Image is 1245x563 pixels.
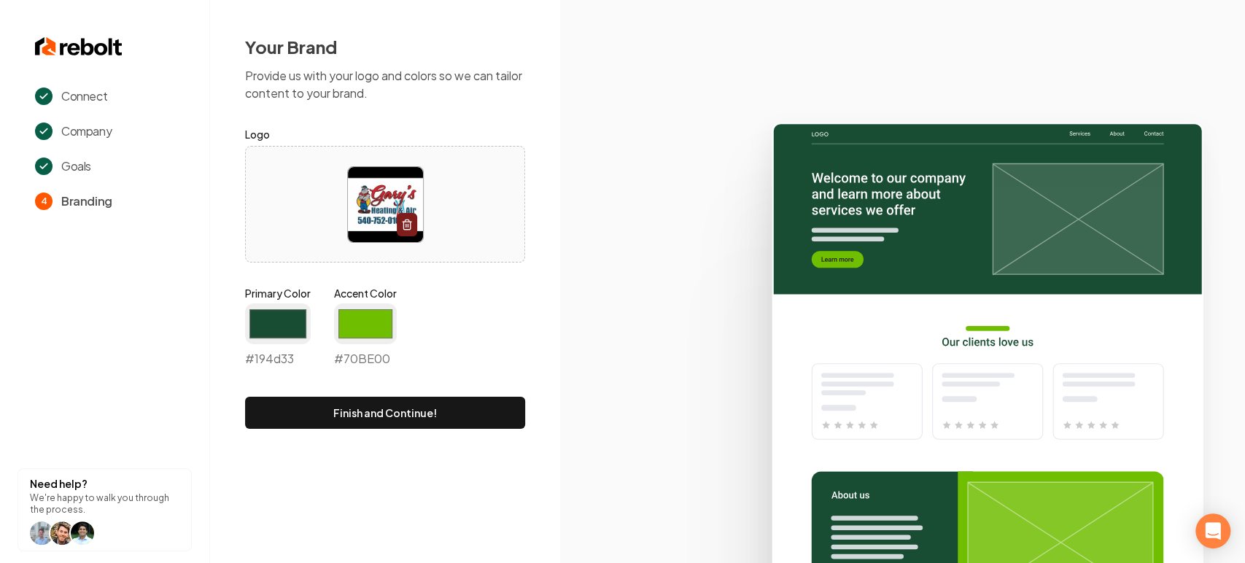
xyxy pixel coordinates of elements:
[50,521,74,545] img: help icon Will
[348,167,423,242] img: image
[245,286,311,300] label: Primary Color
[71,521,94,545] img: help icon arwin
[30,492,179,516] p: We're happy to walk you through the process.
[245,35,525,58] h2: Your Brand
[245,303,311,368] div: #194d33
[245,125,525,143] label: Logo
[35,35,123,58] img: Rebolt Logo
[61,158,91,175] span: Goals
[30,477,88,490] strong: Need help?
[30,521,53,545] img: help icon Will
[245,397,525,429] button: Finish and Continue!
[334,303,397,368] div: #70BE00
[61,193,112,210] span: Branding
[35,193,53,210] span: 4
[61,123,112,140] span: Company
[1195,513,1230,548] div: Open Intercom Messenger
[245,67,525,102] p: Provide us with your logo and colors so we can tailor content to your brand.
[18,468,192,551] button: Need help?We're happy to walk you through the process.help icon Willhelp icon Willhelp icon arwin
[334,286,397,300] label: Accent Color
[61,88,107,105] span: Connect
